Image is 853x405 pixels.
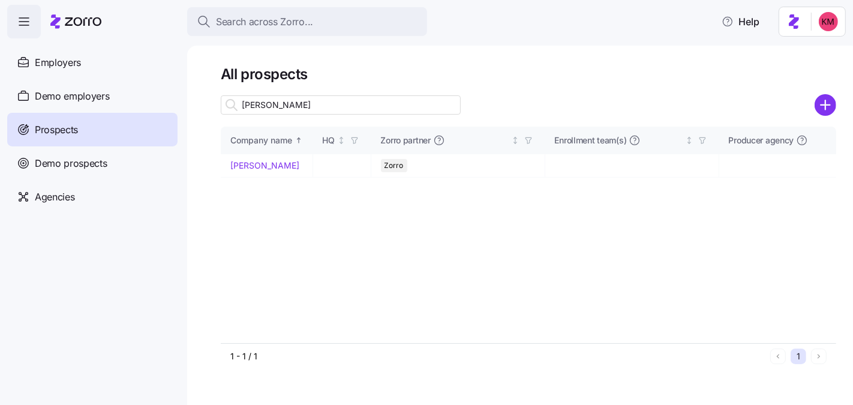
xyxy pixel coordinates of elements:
[221,65,836,83] h1: All prospects
[216,14,313,29] span: Search across Zorro...
[511,136,519,145] div: Not sorted
[230,160,299,170] a: [PERSON_NAME]
[187,7,427,36] button: Search across Zorro...
[35,156,107,171] span: Demo prospects
[230,134,292,147] div: Company name
[35,122,78,137] span: Prospects
[381,134,431,146] span: Zorro partner
[729,134,794,146] span: Producer agency
[815,94,836,116] svg: add icon
[770,349,786,364] button: Previous page
[221,127,313,154] th: Company nameSorted ascending
[35,89,110,104] span: Demo employers
[295,136,303,145] div: Sorted ascending
[7,79,178,113] a: Demo employers
[811,349,827,364] button: Next page
[323,134,335,147] div: HQ
[555,134,627,146] span: Enrollment team(s)
[7,113,178,146] a: Prospects
[337,136,346,145] div: Not sorted
[7,46,178,79] a: Employers
[385,159,404,172] span: Zorro
[819,12,838,31] img: 8fbd33f679504da1795a6676107ffb9e
[791,349,806,364] button: 1
[230,350,765,362] div: 1 - 1 / 1
[7,146,178,180] a: Demo prospects
[371,127,545,154] th: Zorro partnerNot sorted
[712,10,769,34] button: Help
[722,14,759,29] span: Help
[313,127,371,154] th: HQNot sorted
[35,55,81,70] span: Employers
[35,190,74,205] span: Agencies
[221,95,461,115] input: Search prospect
[7,180,178,214] a: Agencies
[545,127,719,154] th: Enrollment team(s)Not sorted
[685,136,693,145] div: Not sorted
